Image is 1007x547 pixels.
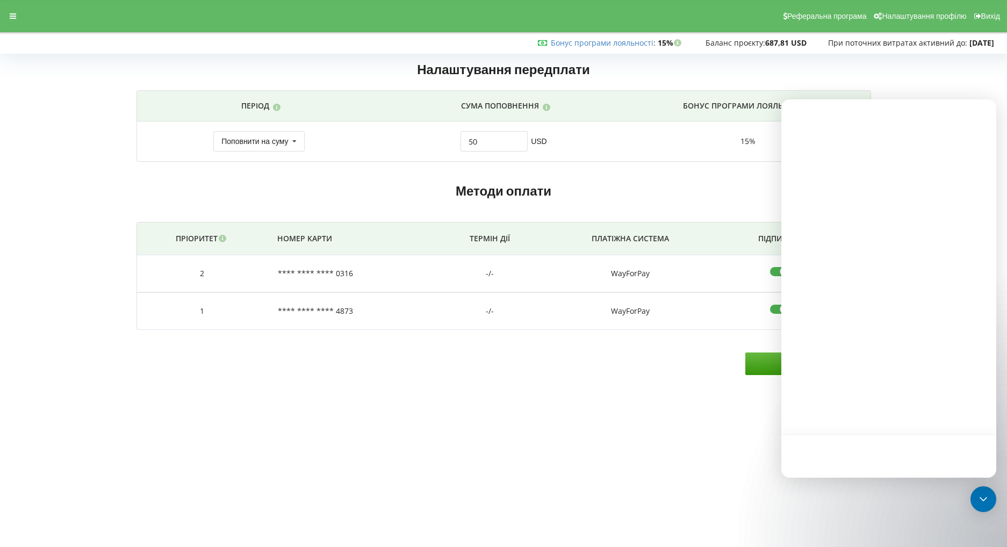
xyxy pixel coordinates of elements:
[720,222,846,255] th: Підписка
[636,136,860,147] div: 15%
[541,222,720,255] th: Платіжна система
[136,183,871,199] h2: Методи оплати
[765,38,807,48] strong: 687,81 USD
[531,136,547,147] span: USD
[787,12,867,20] span: Реферальна програма
[970,486,996,512] div: Open Intercom Messenger
[221,138,288,145] div: Поповнити на суму
[882,12,966,20] span: Налаштування профілю
[683,100,806,111] p: Бонус програми лояльності
[137,255,268,292] td: 2
[137,222,268,255] th: Пріоритет
[268,222,440,255] th: Номер карти
[241,100,269,111] p: Період
[461,100,539,111] p: Сума поповнення
[781,99,996,478] iframe: Intercom live chat
[440,292,541,330] td: -/-
[969,38,994,48] strong: [DATE]
[136,56,871,83] h2: Налаштування передплати
[745,352,871,375] input: Зберегти
[137,292,268,330] td: 1
[541,292,720,330] td: WayForPay
[218,233,227,241] i: Гроші будуть списані з активної карти з найвищим пріоритетом(чим більше цифра - тим вище пріорите...
[828,38,967,48] span: При поточних витратах активний до:
[440,222,541,255] th: Термін дії
[541,255,720,292] td: WayForPay
[551,38,653,48] a: Бонус програми лояльності
[440,255,541,292] td: -/-
[658,38,684,48] strong: 15%
[706,38,765,48] span: Баланс проєкту:
[551,38,656,48] span: :
[981,12,1000,20] span: Вихід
